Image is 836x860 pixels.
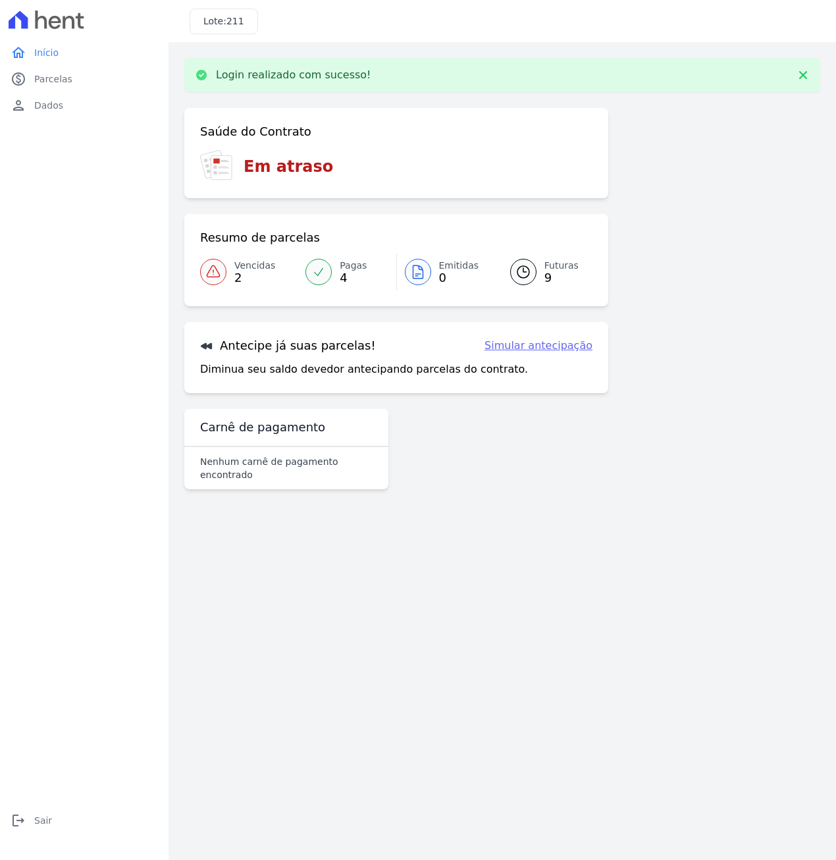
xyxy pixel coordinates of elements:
span: 0 [439,273,479,283]
i: paid [11,71,26,87]
a: paidParcelas [5,66,163,92]
h3: Saúde do Contrato [200,124,311,140]
i: logout [11,813,26,828]
i: home [11,45,26,61]
span: Futuras [544,259,579,273]
a: Pagas 4 [298,254,396,290]
a: Emitidas 0 [397,254,494,290]
i: person [11,97,26,113]
h3: Antecipe já suas parcelas! [200,338,376,354]
span: 4 [340,273,367,283]
span: Dados [34,99,63,112]
a: homeInício [5,40,163,66]
p: Nenhum carnê de pagamento encontrado [200,455,373,481]
a: Simular antecipação [484,338,592,354]
span: 9 [544,273,579,283]
span: Emitidas [439,259,479,273]
h3: Carnê de pagamento [200,419,325,435]
p: Login realizado com sucesso! [216,68,371,82]
span: Vencidas [234,259,275,273]
a: logoutSair [5,807,163,834]
span: Pagas [340,259,367,273]
span: Sair [34,814,52,827]
a: Futuras 9 [494,254,592,290]
a: personDados [5,92,163,119]
span: 211 [226,16,244,26]
h3: Resumo de parcelas [200,230,320,246]
a: Vencidas 2 [200,254,298,290]
span: 2 [234,273,275,283]
span: Parcelas [34,72,72,86]
h3: Em atraso [244,155,333,178]
h3: Lote: [203,14,244,28]
p: Diminua seu saldo devedor antecipando parcelas do contrato. [200,362,528,377]
span: Início [34,46,59,59]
